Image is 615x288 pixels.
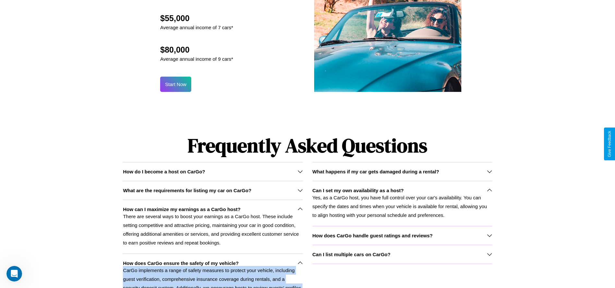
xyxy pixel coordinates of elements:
p: Average annual income of 7 cars* [160,23,233,32]
div: Give Feedback [607,131,612,157]
h3: How does CarGo handle guest ratings and reviews? [313,233,433,238]
h3: What happens if my car gets damaged during a rental? [313,169,439,174]
h3: Can I list multiple cars on CarGo? [313,252,391,257]
p: Yes, as a CarGo host, you have full control over your car's availability. You can specify the dat... [313,193,492,219]
h3: How can I maximize my earnings as a CarGo host? [123,207,241,212]
button: Start Now [160,77,191,92]
p: Average annual income of 9 cars* [160,55,233,63]
h2: $55,000 [160,14,233,23]
h2: $80,000 [160,45,233,55]
h3: How do I become a host on CarGo? [123,169,205,174]
h3: What are the requirements for listing my car on CarGo? [123,188,251,193]
h3: How does CarGo ensure the safety of my vehicle? [123,260,239,266]
h3: Can I set my own availability as a host? [313,188,404,193]
iframe: Intercom live chat [6,266,22,282]
p: There are several ways to boost your earnings as a CarGo host. These include setting competitive ... [123,212,302,247]
h1: Frequently Asked Questions [123,129,492,162]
